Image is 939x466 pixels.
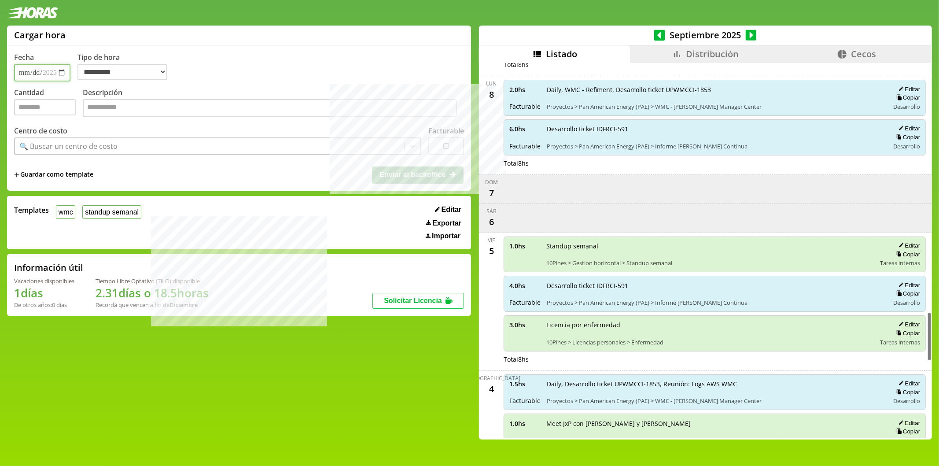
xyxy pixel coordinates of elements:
button: Editar [896,85,920,93]
span: + [14,170,19,180]
span: Daily, Desarrollo ticket UPWMCCI-1853, Reunión: Logs AWS WMC [547,380,883,388]
div: 7 [484,186,498,200]
span: 1.5 hs [509,380,541,388]
div: De otros años: 0 días [14,301,74,309]
span: Meet JxP con [PERSON_NAME] y [PERSON_NAME] [546,419,874,428]
span: Tareas internas [880,436,920,444]
textarea: Descripción [83,99,457,118]
button: Copiar [894,290,920,297]
div: 🔍 Buscar un centro de costo [19,141,118,151]
span: +Guardar como template [14,170,93,180]
span: Septiembre 2025 [665,29,746,41]
span: 10Pines > Licencias personales > Enfermedad [546,338,874,346]
span: Desarrollo [893,397,920,405]
div: Vacaciones disponibles [14,277,74,285]
select: Tipo de hora [77,64,167,80]
button: Copiar [894,329,920,337]
div: scrollable content [479,63,932,438]
span: 4.0 hs [509,281,541,290]
span: Solicitar Licencia [384,297,442,304]
button: standup semanal [82,205,141,219]
span: 1.0 hs [509,242,540,250]
div: 4 [484,382,498,396]
label: Centro de costo [14,126,67,136]
span: Importar [432,232,460,240]
span: Exportar [432,219,461,227]
span: Desarrollo [893,299,920,307]
label: Cantidad [14,88,83,120]
span: Cecos [851,48,876,60]
h1: Cargar hora [14,29,66,41]
div: sáb [486,207,497,215]
label: Fecha [14,52,34,62]
input: Cantidad [14,99,76,115]
div: lun [486,80,497,87]
span: Desarrollo ticket IDFRCI-591 [547,125,883,133]
label: Tipo de hora [77,52,174,81]
span: Proyectos > Pan American Energy (PAE) > Informe [PERSON_NAME] Continua [547,299,883,307]
button: Copiar [894,251,920,258]
span: Standup semanal [546,242,874,250]
button: Copiar [894,94,920,101]
span: Listado [546,48,577,60]
span: Distribución [686,48,739,60]
button: Editar [896,281,920,289]
button: Editar [896,380,920,387]
b: Diciembre [169,301,198,309]
button: Editar [432,205,464,214]
span: Facturable [509,142,541,150]
span: Templates [14,205,49,215]
div: 5 [484,244,498,258]
h1: 2.31 días o 18.5 horas [96,285,209,301]
button: Editar [896,125,920,132]
span: Facturable [509,102,541,111]
span: 6.0 hs [509,125,541,133]
div: Total 8 hs [504,355,926,363]
div: 8 [484,87,498,101]
label: Facturable [428,126,464,136]
button: Exportar [423,219,464,228]
span: Editar [442,206,461,214]
span: Licencia por enfermedad [546,321,874,329]
button: Copiar [894,388,920,396]
span: Desarrollo [893,103,920,111]
div: Total 8 hs [504,60,926,69]
span: 3.0 hs [509,321,540,329]
span: Desarrollo [893,142,920,150]
span: Tareas internas [880,259,920,267]
span: Desarrollo ticket IDFRCI-591 [547,281,883,290]
div: dom [485,178,498,186]
h1: 1 días [14,285,74,301]
button: Solicitar Licencia [372,293,464,309]
span: Proyectos > Pan American Energy (PAE) > Informe [PERSON_NAME] Continua [547,142,883,150]
button: Copiar [894,428,920,435]
span: Daily, WMC - Refiment, Desarrollo ticket UPWMCCI-1853 [547,85,883,94]
span: 10Pines > Desarrollo profesional > Jardinero por [PERSON_NAME] [546,436,874,444]
label: Descripción [83,88,464,120]
span: 10Pines > Gestion horizontal > Standup semanal [546,259,874,267]
div: Tiempo Libre Optativo (TiLO) disponible [96,277,209,285]
button: Editar [896,242,920,249]
span: Facturable [509,396,541,405]
span: 1.0 hs [509,419,540,428]
div: Recordá que vencen a fin de [96,301,209,309]
img: logotipo [7,7,58,18]
div: [DEMOGRAPHIC_DATA] [462,374,520,382]
div: 6 [484,215,498,229]
span: Proyectos > Pan American Energy (PAE) > WMC - [PERSON_NAME] Manager Center [547,397,883,405]
span: Facturable [509,298,541,307]
span: 2.0 hs [509,85,541,94]
span: Proyectos > Pan American Energy (PAE) > WMC - [PERSON_NAME] Manager Center [547,103,883,111]
h2: Información útil [14,262,83,274]
button: wmc [56,205,75,219]
div: vie [488,237,495,244]
button: Editar [896,321,920,328]
button: Editar [896,419,920,427]
button: Copiar [894,133,920,141]
div: Total 8 hs [504,159,926,167]
span: Tareas internas [880,338,920,346]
